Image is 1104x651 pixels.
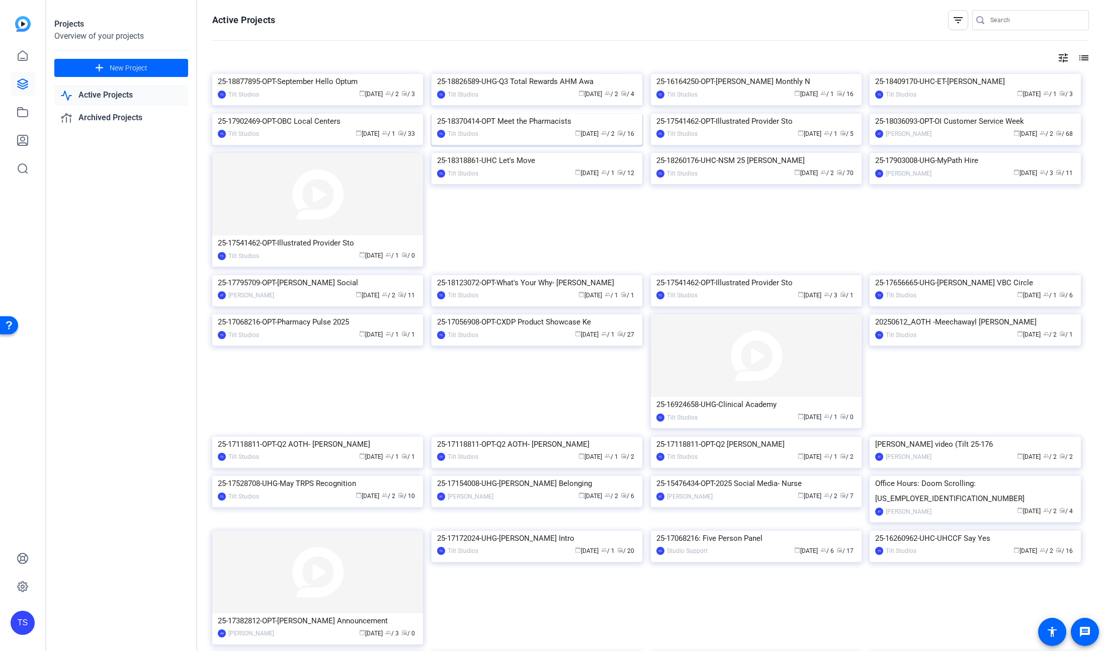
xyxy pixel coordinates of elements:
span: [DATE] [356,130,379,137]
a: Archived Projects [54,108,188,128]
div: [PERSON_NAME] [886,129,931,139]
span: group [385,90,391,96]
span: radio [840,130,846,136]
div: Tilt Studios [886,90,916,100]
span: / 2 [1043,453,1057,460]
span: / 2 [601,130,615,137]
span: / 1 [820,91,834,98]
span: group [605,453,611,459]
div: [PERSON_NAME] [448,492,493,502]
span: [DATE] [356,292,379,299]
span: [DATE] [798,414,821,421]
span: group [601,169,607,175]
div: [PERSON_NAME] [667,492,713,502]
span: [DATE] [1017,331,1041,338]
div: TS [656,453,664,461]
span: [DATE] [1017,508,1041,515]
div: AT [875,130,883,138]
div: [PERSON_NAME] [886,507,931,517]
div: 25-18036093-OPT-OI Customer Service Week [875,114,1075,129]
div: Tilt Studios [228,90,259,100]
div: TS [11,611,35,635]
span: / 1 [601,547,615,554]
span: / 1 [385,453,399,460]
span: calendar_today [798,413,804,419]
span: group [1040,547,1046,553]
span: [DATE] [1013,547,1037,554]
span: calendar_today [1013,169,1020,175]
span: / 7 [840,493,854,500]
span: calendar_today [1017,331,1023,337]
span: [DATE] [575,130,599,137]
span: / 2 [382,292,395,299]
h1: Active Projects [212,14,275,26]
span: calendar_today [798,492,804,498]
span: / 2 [1040,547,1053,554]
span: / 1 [1043,91,1057,98]
span: group [1040,130,1046,136]
span: radio [1056,169,1062,175]
div: 25-18260176-UHC-NSM 25 [PERSON_NAME] [656,153,856,168]
div: Tilt Studios [228,330,259,340]
div: Studio Support [667,546,708,556]
div: 25-18318861-UHC Let's Move [437,153,637,168]
span: / 2 [1043,331,1057,338]
span: group [605,90,611,96]
span: calendar_today [578,492,584,498]
span: calendar_today [798,453,804,459]
div: 25-17656665-UHG-[PERSON_NAME] VBC Circle [875,275,1075,290]
span: group [601,331,607,337]
span: calendar_today [359,252,365,258]
span: [DATE] [794,91,818,98]
span: / 2 [1059,453,1073,460]
span: radio [840,492,846,498]
div: 25-15476434-OPT-2025 Social Media- Nurse [656,476,856,491]
span: [DATE] [1013,130,1037,137]
span: [DATE] [1017,453,1041,460]
span: / 3 [824,292,837,299]
span: [DATE] [798,130,821,137]
div: Tilt Studios [886,290,916,300]
span: / 1 [824,130,837,137]
div: Overview of your projects [54,30,188,42]
span: group [820,90,826,96]
div: 25-17541462-OPT-Illustrated Provider Sto [656,114,856,129]
div: 25-16164250-OPT-[PERSON_NAME] Monthly N [656,74,856,89]
span: group [382,492,388,498]
span: [DATE] [578,91,602,98]
a: Active Projects [54,85,188,106]
div: Tilt Studios [667,413,698,423]
span: group [1043,291,1049,297]
div: Tilt Studios [448,546,478,556]
span: [DATE] [794,547,818,554]
span: [DATE] [1013,170,1037,177]
span: group [1040,169,1046,175]
span: calendar_today [794,90,800,96]
span: / 16 [1056,547,1073,554]
span: / 1 [401,453,415,460]
span: radio [840,413,846,419]
span: / 68 [1056,130,1073,137]
span: / 4 [1059,508,1073,515]
div: 25-17382812-OPT-[PERSON_NAME] Announcement [218,613,417,628]
span: / 0 [401,252,415,259]
div: 25-17154008-UHG-[PERSON_NAME] Belonging [437,476,637,491]
div: 20250612_AOTH -Meechawayl [PERSON_NAME] [875,314,1075,330]
span: calendar_today [575,169,581,175]
div: TS [656,291,664,299]
span: / 2 [605,91,618,98]
span: calendar_today [359,331,365,337]
div: TS [437,331,445,339]
div: 25-17118811-OPT-Q2 AOTH- [PERSON_NAME] [218,437,417,452]
div: 25-16924658-UHG-Clinical Academy [656,397,856,412]
span: group [824,492,830,498]
div: Tilt Studios [448,452,478,462]
div: Tilt Studios [228,492,259,502]
span: radio [617,169,623,175]
span: group [1043,331,1049,337]
span: group [824,291,830,297]
div: 25-18877895-OPT-September Hello Optum [218,74,417,89]
span: group [824,130,830,136]
span: / 10 [398,493,415,500]
span: radio [398,492,404,498]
